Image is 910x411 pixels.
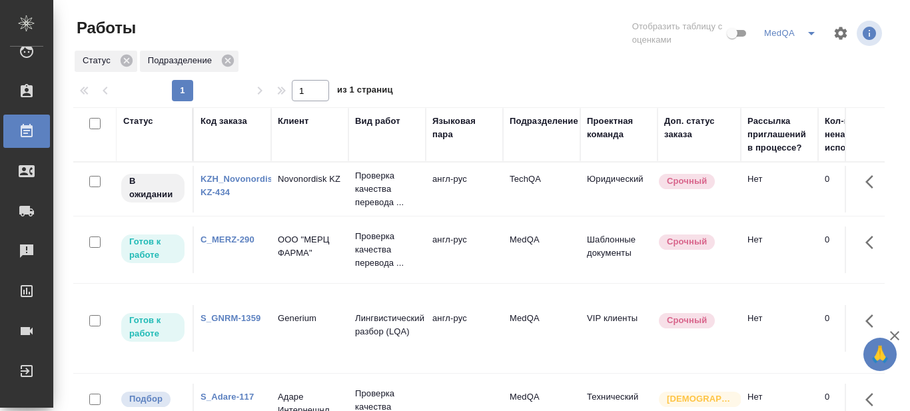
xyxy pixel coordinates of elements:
[432,115,496,141] div: Языковая пара
[201,115,247,128] div: Код заказа
[129,235,177,262] p: Готов к работе
[201,174,280,197] a: KZH_Novonordisk-KZ-434
[355,312,419,338] p: Лингвистический разбор (LQA)
[587,115,651,141] div: Проектная команда
[667,392,733,406] p: [DEMOGRAPHIC_DATA]
[201,313,260,323] a: S_GNRM-1359
[741,305,818,352] td: Нет
[201,392,254,402] a: S_Adare-117
[75,51,137,72] div: Статус
[355,169,419,209] p: Проверка качества перевода ...
[278,173,342,186] p: Novonordisk KZ
[857,21,885,46] span: Посмотреть информацию
[747,115,811,155] div: Рассылка приглашений в процессе?
[741,166,818,212] td: Нет
[580,166,658,212] td: Юридический
[120,173,186,204] div: Исполнитель назначен, приступать к работе пока рано
[278,312,342,325] p: Generium
[825,17,857,49] span: Настроить таблицу
[129,392,163,406] p: Подбор
[667,314,707,327] p: Срочный
[201,234,254,244] a: C_MERZ-290
[857,305,889,337] button: Здесь прячутся важные кнопки
[503,305,580,352] td: MedQA
[632,20,724,47] span: Отобразить таблицу с оценками
[123,115,153,128] div: Статус
[83,54,115,67] p: Статус
[129,175,177,201] p: В ожидании
[857,166,889,198] button: Здесь прячутся важные кнопки
[120,390,186,408] div: Можно подбирать исполнителей
[503,226,580,273] td: MedQA
[355,230,419,270] p: Проверка качества перевода ...
[278,115,308,128] div: Клиент
[761,23,825,44] div: split button
[869,340,891,368] span: 🙏
[278,233,342,260] p: ООО "МЕРЦ ФАРМА"
[580,226,658,273] td: Шаблонные документы
[129,314,177,340] p: Готов к работе
[120,312,186,343] div: Исполнитель может приступить к работе
[355,115,400,128] div: Вид работ
[148,54,217,67] p: Подразделение
[426,226,503,273] td: англ-рус
[426,166,503,212] td: англ-рус
[503,166,580,212] td: TechQA
[825,115,905,155] div: Кол-во неназначенных исполнителей
[667,175,707,188] p: Срочный
[510,115,578,128] div: Подразделение
[337,82,393,101] span: из 1 страниц
[667,235,707,248] p: Срочный
[426,305,503,352] td: англ-рус
[664,115,734,141] div: Доп. статус заказа
[580,305,658,352] td: VIP клиенты
[857,226,889,258] button: Здесь прячутся важные кнопки
[140,51,238,72] div: Подразделение
[120,233,186,264] div: Исполнитель может приступить к работе
[73,17,136,39] span: Работы
[863,338,897,371] button: 🙏
[741,226,818,273] td: Нет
